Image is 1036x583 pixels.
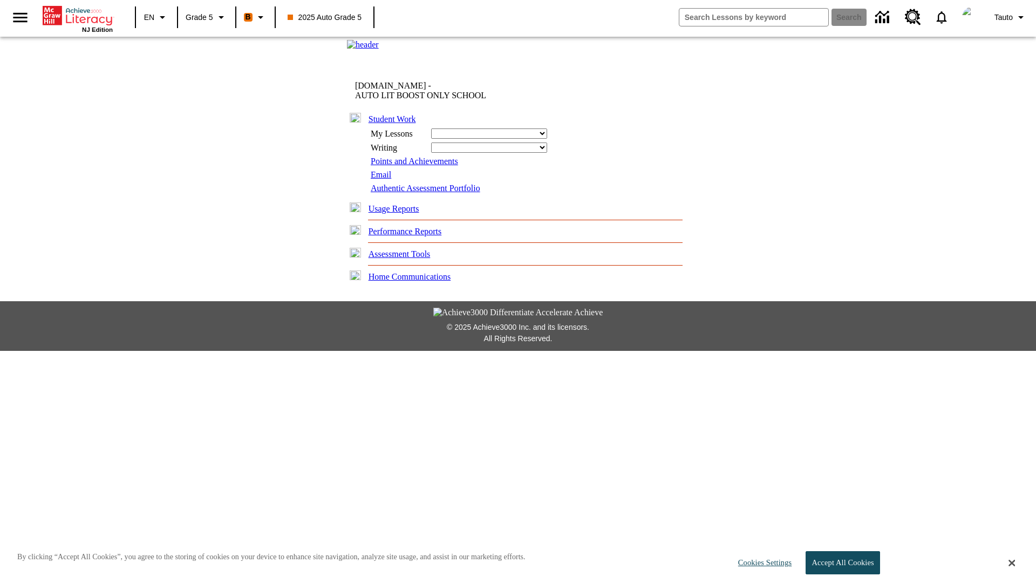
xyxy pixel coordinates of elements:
[350,248,361,257] img: plus.gif
[369,272,451,281] a: Home Communications
[186,12,213,23] span: Grade 5
[369,227,442,236] a: Performance Reports
[355,91,486,100] nobr: AUTO LIT BOOST ONLY SCHOOL
[139,8,174,27] button: Language: EN, Select a language
[347,40,379,50] img: header
[962,6,984,28] img: avatar image
[355,81,554,100] td: [DOMAIN_NAME] -
[371,170,391,179] a: Email
[288,12,362,23] span: 2025 Auto Grade 5
[369,204,419,213] a: Usage Reports
[350,113,361,123] img: minus.gif
[679,9,828,26] input: search field
[728,552,796,574] button: Cookies Settings
[17,552,526,562] p: By clicking “Accept All Cookies”, you agree to the storing of cookies on your device to enhance s...
[806,551,880,574] button: Accept All Cookies
[956,3,990,31] button: Select a new avatar
[1008,558,1015,568] button: Close
[371,129,425,139] div: My Lessons
[928,3,956,31] a: Notifications
[82,26,113,33] span: NJ Edition
[350,270,361,280] img: plus.gif
[240,8,271,27] button: Boost Class color is orange. Change class color
[369,249,431,259] a: Assessment Tools
[869,3,898,32] a: Data Center
[371,143,425,153] div: Writing
[350,202,361,212] img: plus.gif
[369,114,416,124] a: Student Work
[4,2,36,33] button: Open side menu
[350,225,361,235] img: plus.gif
[898,3,928,32] a: Resource Center, Will open in new tab
[990,8,1032,27] button: Profile/Settings
[371,184,480,193] a: Authentic Assessment Portfolio
[433,308,603,317] img: Achieve3000 Differentiate Accelerate Achieve
[144,12,154,23] span: EN
[371,157,458,166] a: Points and Achievements
[246,10,251,24] span: B
[181,8,232,27] button: Grade: Grade 5, Select a grade
[994,12,1013,23] span: Tauto
[43,4,113,33] div: Home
